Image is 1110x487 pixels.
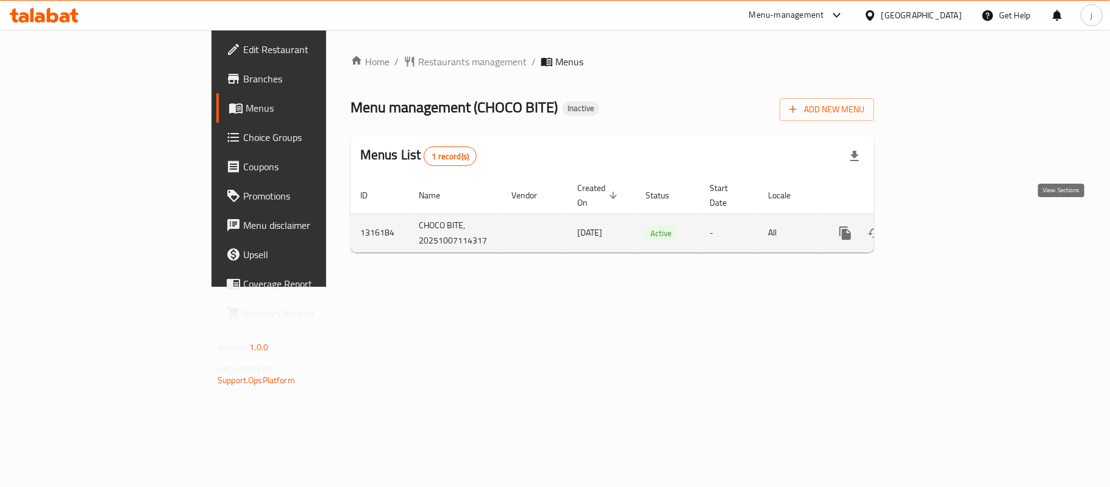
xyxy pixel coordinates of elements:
a: Menus [216,93,397,123]
span: Promotions [243,189,387,203]
span: Name [419,188,456,203]
li: / [532,54,536,69]
span: 1 record(s) [424,151,476,162]
span: Menu disclaimer [243,218,387,233]
a: Edit Restaurant [216,35,397,64]
div: Menu-management [749,8,824,23]
nav: breadcrumb [350,54,874,69]
table: enhanced table [350,177,958,253]
span: Menus [555,54,583,69]
span: 1.0.0 [249,339,268,355]
a: Branches [216,64,397,93]
h2: Menus List [360,146,477,166]
span: Upsell [243,247,387,262]
div: Export file [840,142,869,171]
a: Grocery Checklist [216,298,397,328]
span: Coupons [243,159,387,174]
td: CHOCO BITE, 20251007114317 [409,214,502,252]
span: Locale [768,188,806,203]
span: Menu management ( CHOCO BITE ) [350,93,558,121]
span: Status [646,188,685,203]
button: Add New Menu [780,98,874,121]
span: Inactive [563,103,599,114]
a: Menu disclaimer [216,211,397,240]
span: Version: [218,339,247,355]
th: Actions [821,177,958,214]
span: Vendor [511,188,553,203]
td: - [700,214,758,252]
div: Inactive [563,101,599,116]
span: Grocery Checklist [243,306,387,320]
span: Edit Restaurant [243,42,387,57]
span: Add New Menu [789,102,864,117]
a: Coupons [216,152,397,181]
span: Restaurants management [418,54,527,69]
span: Choice Groups [243,130,387,145]
a: Choice Groups [216,123,397,152]
span: Created On [577,181,621,210]
a: Promotions [216,181,397,211]
td: All [758,214,821,252]
span: Get support on: [218,360,274,376]
span: Active [646,226,677,240]
span: Menus [246,101,387,115]
a: Restaurants management [404,54,527,69]
span: ID [360,188,383,203]
span: Branches [243,71,387,86]
a: Support.OpsPlatform [218,372,295,388]
div: [GEOGRAPHIC_DATA] [881,9,962,22]
div: Total records count [424,146,477,166]
a: Coverage Report [216,269,397,298]
span: Start Date [710,181,744,210]
span: [DATE] [577,225,602,240]
a: Upsell [216,240,397,269]
span: Coverage Report [243,276,387,291]
span: j [1090,9,1092,22]
button: more [831,218,860,248]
